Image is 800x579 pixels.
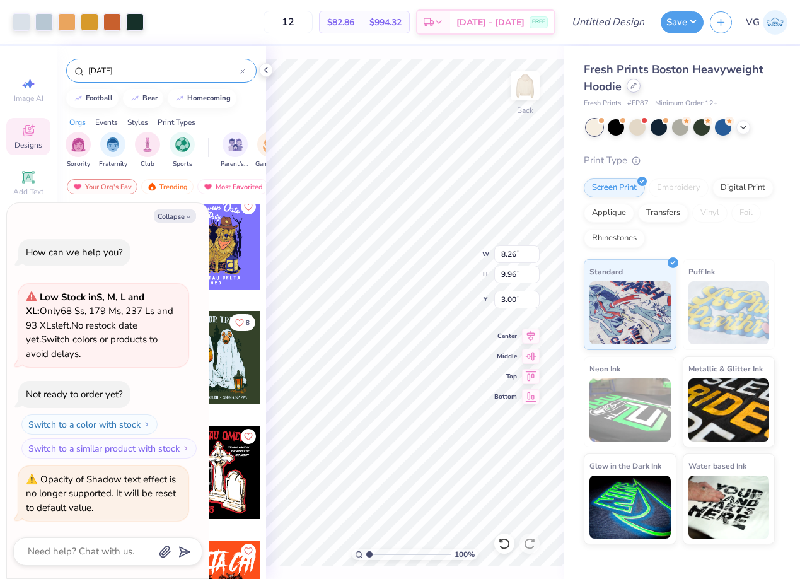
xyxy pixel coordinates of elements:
div: filter for Sorority [66,132,91,169]
span: Image AI [14,93,43,103]
div: Applique [584,204,634,223]
button: Switch to a color with stock [21,414,158,435]
span: Fresh Prints [584,98,621,109]
span: Parent's Weekend [221,160,250,169]
input: Untitled Design [562,9,654,35]
div: Your Org's Fav [67,179,137,194]
button: filter button [221,132,250,169]
img: Sports Image [175,137,190,152]
span: Standard [589,265,623,278]
span: VG [746,15,760,30]
button: Save [661,11,704,33]
div: Back [517,105,533,116]
span: Neon Ink [589,362,620,375]
span: Bottom [494,392,517,401]
span: Top [494,372,517,381]
button: filter button [255,132,284,169]
span: Water based Ink [688,459,746,472]
div: Rhinestones [584,229,645,248]
span: $994.32 [369,16,402,29]
img: trend_line.gif [130,95,140,102]
span: No restock date yet. [26,319,137,346]
img: Switch to a similar product with stock [182,445,190,452]
div: bear [142,95,158,102]
img: Game Day Image [263,137,277,152]
button: filter button [135,132,160,169]
a: VG [746,10,787,35]
span: $82.86 [327,16,354,29]
button: filter button [66,132,91,169]
div: filter for Game Day [255,132,284,169]
img: Back [513,73,538,98]
button: Like [241,199,256,214]
span: 8 [246,320,250,326]
span: Puff Ink [688,265,715,278]
div: Screen Print [584,178,645,197]
span: Club [141,160,154,169]
img: Puff Ink [688,281,770,344]
img: Club Image [141,137,154,152]
img: Sorority Image [71,137,86,152]
span: Game Day [255,160,284,169]
input: – – [264,11,313,33]
input: Try "Alpha" [87,64,240,77]
img: Standard [589,281,671,344]
span: Middle [494,352,517,361]
span: Sorority [67,160,90,169]
span: Designs [14,140,42,150]
span: Fresh Prints Boston Heavyweight Hoodie [584,62,763,94]
span: Metallic & Glitter Ink [688,362,763,375]
span: [DATE] - [DATE] [456,16,525,29]
div: filter for Sports [170,132,195,169]
div: Print Types [158,117,195,128]
div: football [86,95,113,102]
button: Like [229,314,255,331]
div: Events [95,117,118,128]
div: filter for Fraternity [99,132,127,169]
span: FREE [532,18,545,26]
button: filter button [99,132,127,169]
img: Water based Ink [688,476,770,539]
img: Switch to a color with stock [143,421,151,428]
span: 100 % [455,549,475,560]
button: Collapse [154,209,196,223]
span: # FP87 [627,98,649,109]
div: Trending [141,179,194,194]
button: bear [123,89,163,108]
button: football [66,89,119,108]
img: Metallic & Glitter Ink [688,378,770,442]
span: Add Text [13,187,43,197]
div: Most Favorited [197,179,269,194]
span: Fraternity [99,160,127,169]
img: Parent's Weekend Image [228,137,243,152]
div: Embroidery [649,178,709,197]
img: trend_line.gif [73,95,83,102]
img: trend_line.gif [175,95,185,102]
span: Glow in the Dark Ink [589,459,661,472]
div: Opacity of Shadow text effect is no longer supported. It will be reset to default value. [26,472,181,515]
div: Foil [731,204,761,223]
img: Glow in the Dark Ink [589,476,671,539]
div: Orgs [69,117,86,128]
button: homecoming [168,89,236,108]
button: Like [241,544,256,559]
span: Minimum Order: 12 + [655,98,718,109]
img: Valerie Gavioli [763,10,787,35]
div: Transfers [638,204,688,223]
img: trending.gif [147,182,157,191]
img: Fraternity Image [106,137,120,152]
button: Switch to a similar product with stock [21,438,197,459]
div: Styles [127,117,148,128]
span: Only 68 Ss, 179 Ms, 237 Ls and 93 XLs left. Switch colors or products to avoid delays. [26,291,173,360]
div: homecoming [187,95,231,102]
div: filter for Club [135,132,160,169]
img: most_fav.gif [72,182,83,191]
img: Neon Ink [589,378,671,442]
span: Center [494,332,517,341]
div: Digital Print [712,178,774,197]
span: Sports [173,160,192,169]
div: How can we help you? [26,246,123,259]
div: Print Type [584,153,775,168]
img: most_fav.gif [203,182,213,191]
div: Vinyl [692,204,728,223]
